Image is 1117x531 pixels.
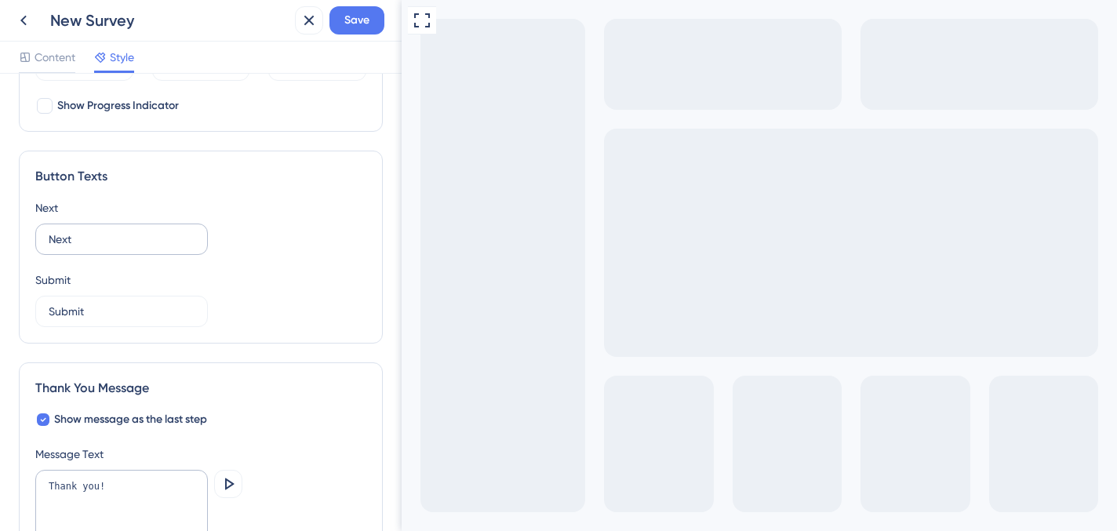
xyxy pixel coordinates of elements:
div: Button Texts [35,167,366,186]
span: Style [110,48,134,67]
div: radio group [32,89,169,116]
span: Content [35,48,75,67]
span: Show Progress Indicator [57,96,179,115]
div: Thank You Message [35,379,366,398]
div: Next [35,198,366,217]
span: Save [344,11,369,30]
div: Multiple choices rating [32,89,169,116]
label: Responder pesquisa! [52,96,156,110]
button: Save [329,6,384,35]
div: Message Text [35,445,366,464]
span: Show message as the last step [54,410,207,429]
input: Type the value [49,303,195,320]
div: Submit [35,271,366,289]
input: Type the value [49,231,195,248]
div: New Survey [50,9,289,31]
